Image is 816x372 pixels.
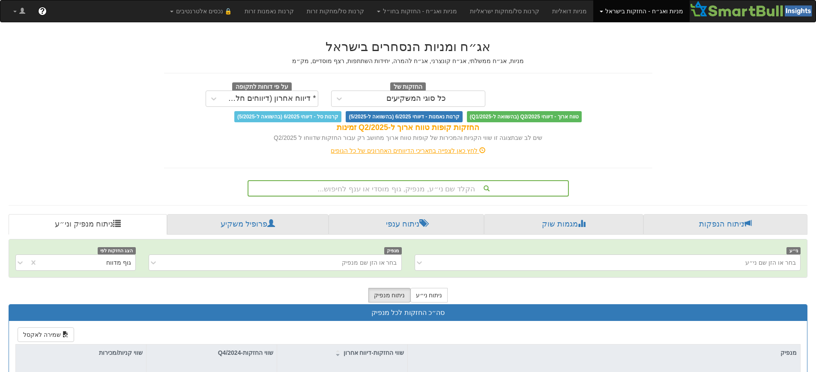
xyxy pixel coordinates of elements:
[690,0,816,18] img: Smartbull
[146,345,277,361] div: שווי החזקות-Q4/2024
[224,94,316,103] div: * דיווח אחרון (דיווחים חלקיים)
[9,214,167,235] a: ניתוח מנפיק וני״ע
[546,0,593,22] a: מניות דואליות
[234,111,341,122] span: קרנות סל - דיווחי 6/2025 (בהשוואה ל-5/2025)
[484,214,643,235] a: מגמות שוק
[384,247,402,254] span: מנפיק
[467,111,582,122] span: טווח ארוך - דיווחי Q2/2025 (בהשוואה ל-Q1/2025)
[329,214,484,235] a: ניתוח ענפי
[164,0,239,22] a: 🔒 נכסים אלטרנטיבים
[15,309,801,317] h3: סה״כ החזקות לכל מנפיק
[164,133,652,142] div: שים לב שבתצוגה זו שווי הקניות והמכירות של קופות טווח ארוך מחושב רק עבור החזקות שדווחו ל Q2/2025
[106,258,131,267] div: גוף מדווח
[463,0,546,22] a: קרנות סל/מחקות ישראליות
[98,247,135,254] span: הצג החזקות לפי
[16,345,146,361] div: שווי קניות/מכירות
[32,0,53,22] a: ?
[745,258,796,267] div: בחר או הזן שם ני״ע
[593,0,690,22] a: מניות ואג״ח - החזקות בישראל
[371,0,463,22] a: מניות ואג״ח - החזקות בחו״ל
[167,214,328,235] a: פרופיל משקיע
[248,181,568,196] div: הקלד שם ני״ע, מנפיק, גוף מוסדי או ענף לחיפוש...
[164,122,652,133] div: החזקות קופות טווח ארוך ל-Q2/2025 זמינות
[238,0,300,22] a: קרנות נאמנות זרות
[368,288,411,302] button: ניתוח מנפיק
[410,288,448,302] button: ניתוח ני״ע
[232,82,292,92] span: על פי דוחות לתקופה
[786,247,801,254] span: ני״ע
[18,327,74,342] button: שמירה לאקסל
[346,111,462,122] span: קרנות נאמנות - דיווחי 6/2025 (בהשוואה ל-5/2025)
[164,58,652,64] h5: מניות, אג״ח ממשלתי, אג״ח קונצרני, אג״ח להמרה, יחידות השתתפות, רצף מוסדיים, מק״מ
[390,82,426,92] span: החזקות של
[300,0,371,22] a: קרנות סל/מחקות זרות
[277,345,407,361] div: שווי החזקות-דיווח אחרון
[408,345,800,361] div: מנפיק
[40,7,45,15] span: ?
[342,258,397,267] div: בחר או הזן שם מנפיק
[643,214,807,235] a: ניתוח הנפקות
[158,146,659,155] div: לחץ כאן לצפייה בתאריכי הדיווחים האחרונים של כל הגופים
[164,39,652,54] h2: אג״ח ומניות הנסחרים בישראל
[386,94,446,103] div: כל סוגי המשקיעים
